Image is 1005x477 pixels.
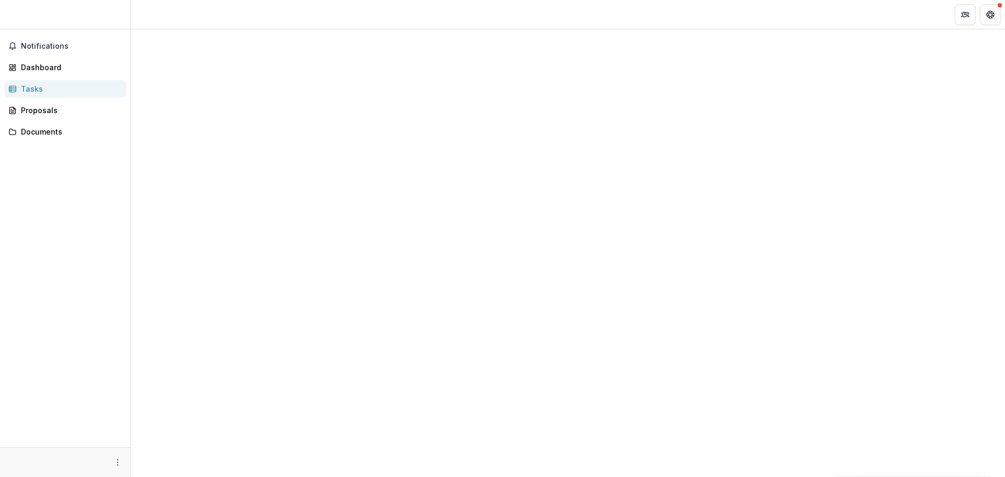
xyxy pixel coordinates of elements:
a: Dashboard [4,59,126,76]
button: More [111,456,124,469]
button: Partners [955,4,976,25]
div: Tasks [21,83,118,94]
a: Documents [4,123,126,140]
span: Notifications [21,42,122,51]
div: Documents [21,126,118,137]
div: Proposals [21,105,118,116]
button: Notifications [4,38,126,54]
a: Proposals [4,102,126,119]
div: Dashboard [21,62,118,73]
a: Tasks [4,80,126,97]
button: Get Help [980,4,1001,25]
